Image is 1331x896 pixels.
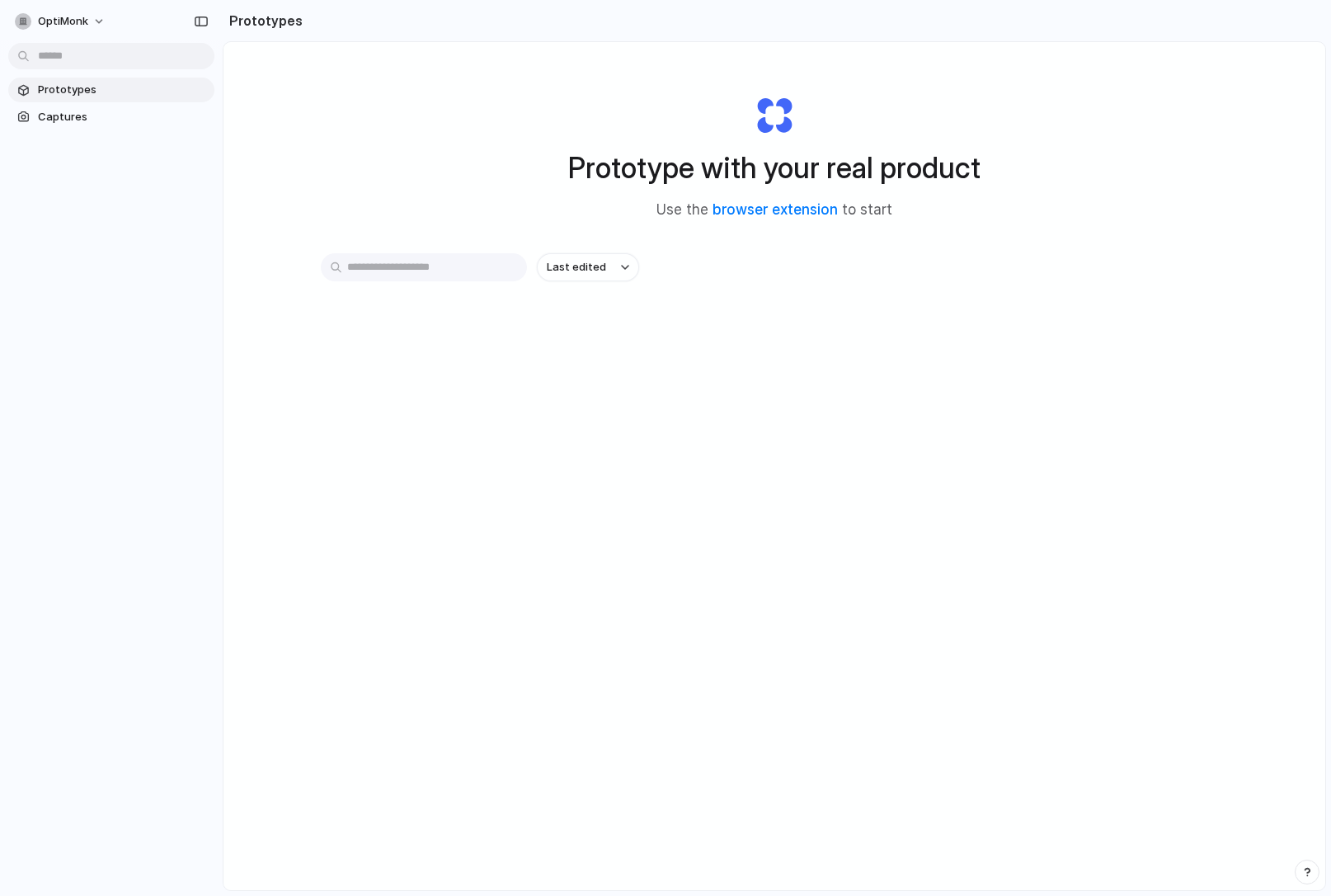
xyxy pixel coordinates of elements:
span: OptiMonk [38,13,88,30]
button: Last edited [537,253,639,281]
span: Use the to start [656,200,892,221]
span: Prototypes [38,82,208,98]
button: OptiMonk [8,8,114,35]
a: Captures [8,105,214,130]
a: browser extension [713,201,838,218]
span: Captures [38,109,208,125]
h2: Prototypes [223,11,303,31]
h1: Prototype with your real product [568,146,981,190]
span: Last edited [547,259,606,276]
a: Prototypes [8,78,214,102]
